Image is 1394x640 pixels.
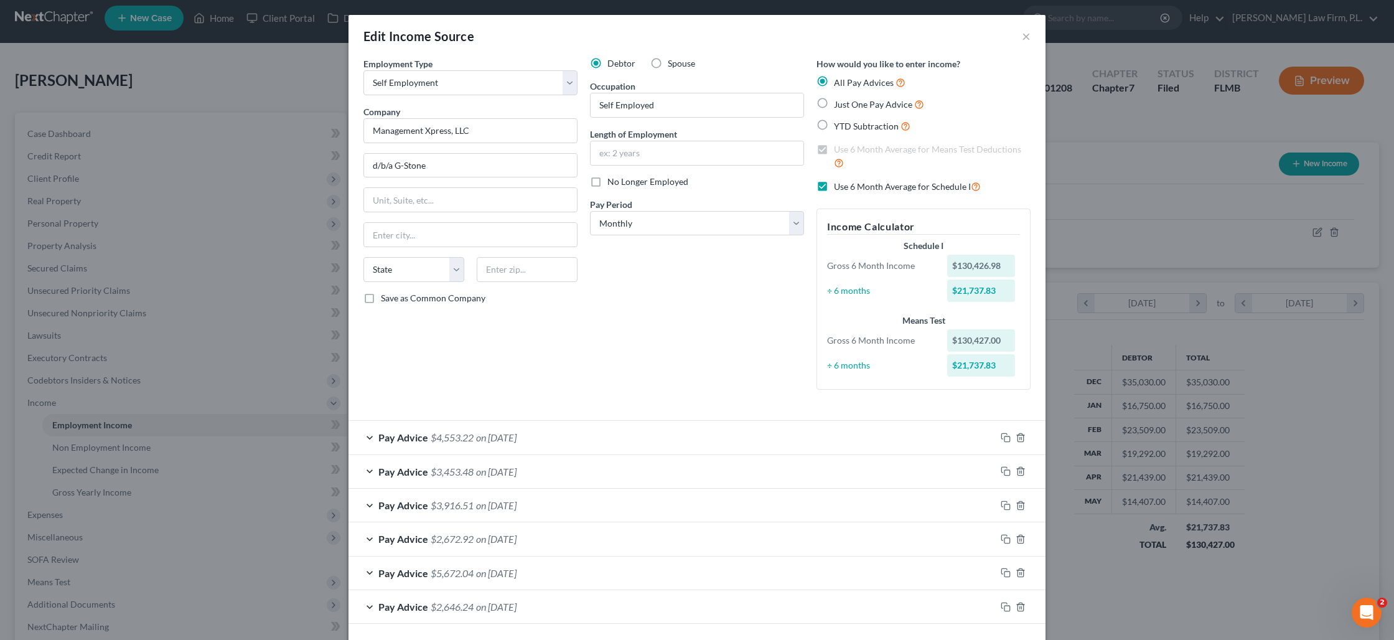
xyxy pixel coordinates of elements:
[363,27,474,45] div: Edit Income Source
[476,567,517,579] span: on [DATE]
[827,314,1020,327] div: Means Test
[590,199,632,210] span: Pay Period
[381,293,485,303] span: Save as Common Company
[607,176,688,187] span: No Longer Employed
[476,533,517,545] span: on [DATE]
[1022,29,1031,44] button: ×
[821,260,941,272] div: Gross 6 Month Income
[821,285,941,297] div: ÷ 6 months
[1352,598,1382,628] iframe: Intercom live chat
[607,58,635,68] span: Debtor
[476,499,517,511] span: on [DATE]
[947,280,1016,302] div: $21,737.83
[821,334,941,347] div: Gross 6 Month Income
[431,567,474,579] span: $5,672.04
[668,58,695,68] span: Spouse
[827,219,1020,235] h5: Income Calculator
[364,188,577,212] input: Unit, Suite, etc...
[590,80,635,93] label: Occupation
[1377,598,1387,608] span: 2
[363,106,400,117] span: Company
[378,567,428,579] span: Pay Advice
[947,354,1016,377] div: $21,737.83
[834,181,971,192] span: Use 6 Month Average for Schedule I
[378,533,428,545] span: Pay Advice
[431,601,474,613] span: $2,646.24
[834,99,912,110] span: Just One Pay Advice
[431,431,474,443] span: $4,553.22
[378,601,428,613] span: Pay Advice
[834,121,899,131] span: YTD Subtraction
[431,499,474,511] span: $3,916.51
[364,154,577,177] input: Enter address...
[476,601,517,613] span: on [DATE]
[947,255,1016,277] div: $130,426.98
[431,533,474,545] span: $2,672.92
[378,431,428,443] span: Pay Advice
[816,57,960,70] label: How would you like to enter income?
[821,359,941,372] div: ÷ 6 months
[477,257,578,282] input: Enter zip...
[476,466,517,478] span: on [DATE]
[363,59,433,69] span: Employment Type
[834,77,894,88] span: All Pay Advices
[363,118,578,143] input: Search company by name...
[431,466,474,478] span: $3,453.48
[476,431,517,443] span: on [DATE]
[827,240,1020,252] div: Schedule I
[834,144,1021,154] span: Use 6 Month Average for Means Test Deductions
[947,329,1016,352] div: $130,427.00
[364,223,577,247] input: Enter city...
[378,466,428,478] span: Pay Advice
[378,499,428,511] span: Pay Advice
[591,141,803,165] input: ex: 2 years
[590,128,677,141] label: Length of Employment
[591,93,803,117] input: --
